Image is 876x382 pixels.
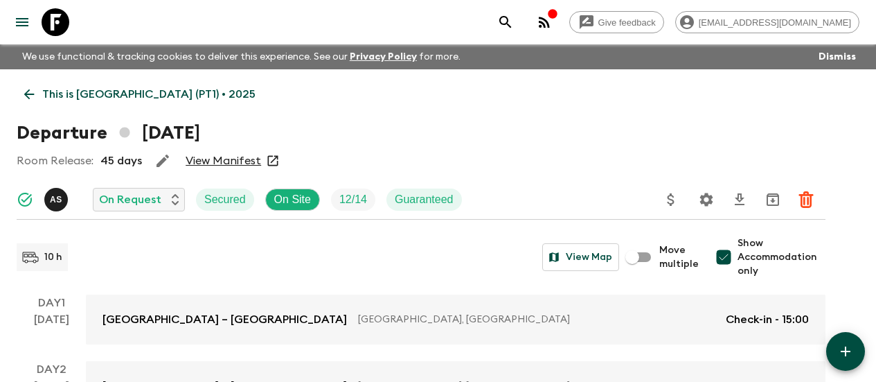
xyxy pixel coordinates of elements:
p: Guaranteed [395,191,454,208]
button: Download CSV [726,186,753,214]
p: Day 1 [17,295,86,311]
button: menu [8,8,36,36]
span: Anne Sgrazzutti [44,192,71,203]
a: Privacy Policy [350,52,417,62]
p: Room Release: [17,153,93,169]
span: Move multiple [659,243,699,271]
p: 10 h [44,250,62,264]
div: On Site [265,189,320,211]
p: This is [GEOGRAPHIC_DATA] (PT1) • 2025 [42,86,256,103]
h1: Departure [DATE] [17,119,200,147]
p: [GEOGRAPHIC_DATA], [GEOGRAPHIC_DATA] [358,313,715,327]
span: Show Accommodation only [738,236,825,278]
p: Check-in - 15:00 [726,311,809,328]
svg: Synced Successfully [17,191,33,208]
p: Secured [204,191,246,208]
p: 45 days [100,153,142,169]
button: Delete [792,186,820,214]
p: On Request [99,191,161,208]
button: AS [44,188,71,211]
p: On Site [274,191,311,208]
div: [DATE] [34,311,69,345]
p: We use functional & tracking cookies to deliver this experience. See our for more. [17,44,466,69]
a: View Manifest [186,154,261,168]
span: [EMAIL_ADDRESS][DOMAIN_NAME] [691,17,859,28]
button: search adventures [492,8,519,36]
button: View Map [542,243,619,271]
p: 12 / 14 [339,191,367,208]
p: Day 2 [17,361,86,378]
button: Settings [692,186,720,214]
button: Update Price, Early Bird Discount and Costs [657,186,685,214]
div: [EMAIL_ADDRESS][DOMAIN_NAME] [675,11,859,33]
p: A S [50,194,62,205]
div: Secured [196,189,254,211]
div: Trip Fill [331,189,375,211]
a: [GEOGRAPHIC_DATA] – [GEOGRAPHIC_DATA][GEOGRAPHIC_DATA], [GEOGRAPHIC_DATA]Check-in - 15:00 [86,295,825,345]
a: Give feedback [569,11,664,33]
button: Archive (Completed, Cancelled or Unsynced Departures only) [759,186,787,214]
a: This is [GEOGRAPHIC_DATA] (PT1) • 2025 [17,80,263,108]
span: Give feedback [591,17,663,28]
button: Dismiss [815,47,859,67]
p: [GEOGRAPHIC_DATA] – [GEOGRAPHIC_DATA] [102,311,347,328]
